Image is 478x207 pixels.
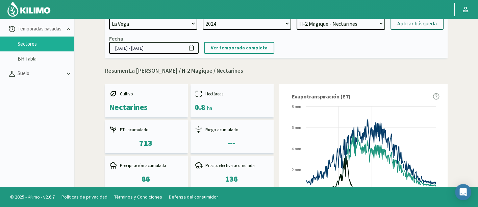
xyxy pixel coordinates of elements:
a: Políticas de privacidad [61,194,107,200]
p: Temporadas pasadas [16,25,65,33]
input: dd/mm/yyyy - dd/mm/yyyy [109,42,199,54]
button: Ver temporada completa [204,42,274,54]
img: Kilimo [7,1,51,17]
a: BH Tabla [18,56,74,62]
text: 8 mm [292,105,301,109]
p: Suelo [16,70,65,77]
div: Fecha [109,35,123,42]
div: Hectáreas [195,90,270,98]
text: 2 mm [292,168,301,172]
a: Defensa del consumidor [169,194,218,200]
button: Aplicar búsqueda [391,18,444,30]
span: --- [227,138,235,148]
kil-mini-card: report-summary-cards.ACCUMULATED_EFFECTIVE_PRECIPITATION [191,156,274,189]
kil-mini-card: report-summary-cards.ACCUMULATED_ETC [105,120,188,153]
div: Precipitación acumulada [109,161,184,169]
span: 0.8 [195,102,205,112]
div: Precip. efectiva acumulada [195,161,270,169]
div: Aplicar búsqueda [397,20,437,28]
span: 136 [225,174,238,184]
span: Nectarines [109,102,148,112]
span: © 2025 - Kilimo - v2.6.7 [7,193,58,201]
kil-mini-card: report-summary-cards.ACCUMULATED_PRECIPITATION [105,156,188,189]
div: Cultivo [109,90,184,98]
kil-mini-card: report-summary-cards.ACCUMULATED_IRRIGATION [191,120,274,153]
text: 4 mm [292,147,301,151]
text: 6 mm [292,125,301,130]
a: Sectores [18,41,74,47]
span: 713 [139,138,152,148]
span: Evapotranspiración (ET) [292,92,351,100]
p: Ver temporada completa [211,44,268,52]
kil-mini-card: report-summary-cards.HECTARES [191,84,274,117]
div: Riego acumulado [195,125,270,134]
span: ha [207,105,212,111]
div: Open Intercom Messenger [455,184,471,200]
p: Resumen La [PERSON_NAME] / H-2 Magique / Nectarines [105,67,448,75]
a: Términos y Condiciones [114,194,162,200]
kil-mini-card: report-summary-cards.CROP [105,84,188,117]
div: ETc acumulado [109,125,184,134]
span: 86 [142,174,150,184]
